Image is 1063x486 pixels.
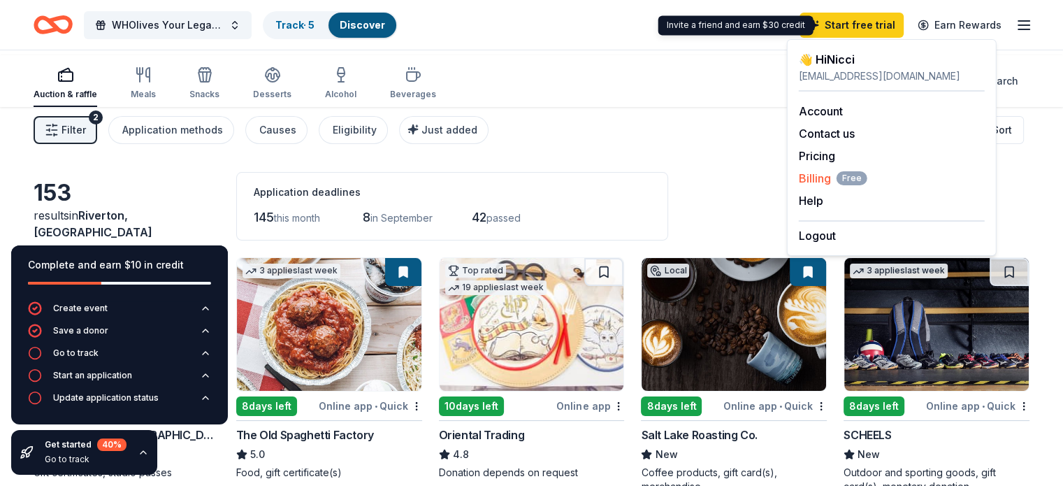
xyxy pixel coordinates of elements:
[254,184,651,201] div: Application deadlines
[53,303,108,314] div: Create event
[319,397,422,415] div: Online app Quick
[131,89,156,100] div: Meals
[28,324,211,346] button: Save a donor
[253,61,291,107] button: Desserts
[34,179,219,207] div: 153
[799,104,843,118] a: Account
[439,466,625,480] div: Donation depends on request
[390,61,436,107] button: Beverages
[28,301,211,324] button: Create event
[399,116,489,144] button: Just added
[189,61,219,107] button: Snacks
[28,346,211,369] button: Go to track
[259,122,296,138] div: Causes
[236,257,422,480] a: Image for The Old Spaghetti Factory3 applieslast week8days leftOnline app•QuickThe Old Spaghetti ...
[844,427,891,443] div: SCHEELS
[131,61,156,107] button: Meals
[89,110,103,124] div: 2
[858,446,880,463] span: New
[655,446,677,463] span: New
[982,401,985,412] span: •
[108,116,234,144] button: Application methods
[799,51,985,68] div: 👋 Hi Nicci
[837,171,867,185] span: Free
[28,391,211,413] button: Update application status
[263,11,398,39] button: Track· 5Discover
[112,17,224,34] span: WHOlives Your Legacy Gala
[122,122,223,138] div: Application methods
[236,427,374,443] div: The Old Spaghetti Factory
[641,396,702,416] div: 8 days left
[642,258,826,391] img: Image for Salt Lake Roasting Co.
[62,122,86,138] span: Filter
[799,192,823,209] button: Help
[984,73,1018,90] span: Search
[370,212,433,224] span: in September
[34,208,152,239] span: Riverton, [GEOGRAPHIC_DATA]
[844,396,904,416] div: 8 days left
[340,19,385,31] a: Discover
[363,210,370,224] span: 8
[779,401,782,412] span: •
[850,264,948,278] div: 3 applies last week
[236,466,422,480] div: Food, gift certificate(s)
[486,212,521,224] span: passed
[799,170,867,187] span: Billing
[34,61,97,107] button: Auction & raffle
[909,13,1010,38] a: Earn Rewards
[799,170,867,187] button: BillingFree
[453,446,469,463] span: 4.8
[237,258,421,391] img: Image for The Old Spaghetti Factory
[45,454,126,465] div: Go to track
[34,8,73,41] a: Home
[641,427,757,443] div: Salt Lake Roasting Co.
[439,257,625,480] a: Image for Oriental TradingTop rated19 applieslast week10days leftOnline appOriental Trading4.8Don...
[992,122,1012,138] span: Sort
[236,396,297,416] div: 8 days left
[28,257,211,273] div: Complete and earn $10 in credit
[440,258,624,391] img: Image for Oriental Trading
[34,116,97,144] button: Filter2
[28,369,211,391] button: Start an application
[325,89,356,100] div: Alcohol
[800,13,904,38] a: Start free trial
[84,11,252,39] button: WHOlives Your Legacy Gala
[375,401,377,412] span: •
[799,125,855,142] button: Contact us
[325,61,356,107] button: Alcohol
[45,438,126,451] div: Get started
[844,258,1029,391] img: Image for SCHEELS
[926,397,1029,415] div: Online app Quick
[445,280,547,295] div: 19 applies last week
[799,68,985,85] div: [EMAIL_ADDRESS][DOMAIN_NAME]
[274,212,320,224] span: this month
[472,210,486,224] span: 42
[799,149,835,163] a: Pricing
[799,227,836,244] button: Logout
[421,124,477,136] span: Just added
[53,325,108,336] div: Save a donor
[658,15,813,35] div: Invite a friend and earn $30 credit
[439,427,525,443] div: Oriental Trading
[53,392,159,403] div: Update application status
[34,89,97,100] div: Auction & raffle
[253,89,291,100] div: Desserts
[97,438,126,451] div: 40 %
[250,446,265,463] span: 5.0
[53,370,132,381] div: Start an application
[647,264,689,278] div: Local
[445,264,506,278] div: Top rated
[333,122,377,138] div: Eligibility
[556,397,624,415] div: Online app
[319,116,388,144] button: Eligibility
[34,208,152,239] span: in
[245,116,308,144] button: Causes
[53,348,99,359] div: Go to track
[723,397,827,415] div: Online app Quick
[275,19,314,31] a: Track· 5
[390,89,436,100] div: Beverages
[189,89,219,100] div: Snacks
[34,207,219,241] div: results
[439,396,504,416] div: 10 days left
[243,264,340,278] div: 3 applies last week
